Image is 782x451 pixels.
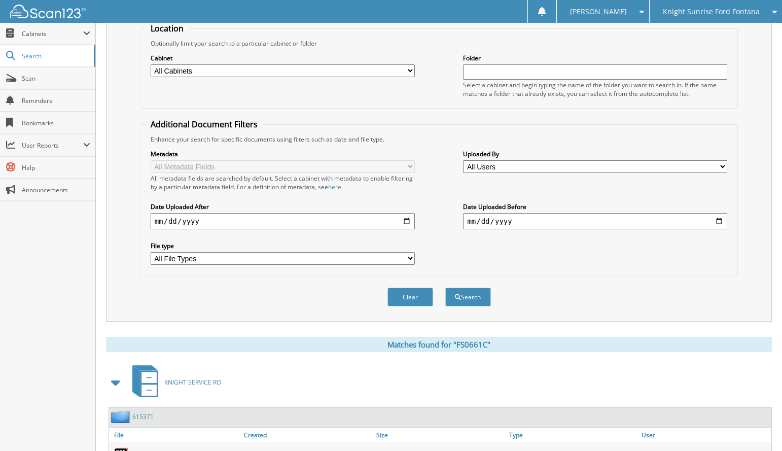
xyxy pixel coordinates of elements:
span: KNIGHT SERVICE RO [164,378,221,387]
span: User Reports [22,141,83,150]
a: Created [241,428,374,442]
span: Search [22,52,89,60]
label: Date Uploaded Before [463,202,727,211]
img: folder2.png [111,410,132,423]
legend: Additional Document Filters [146,119,263,130]
label: Folder [463,54,727,62]
input: end [463,213,727,229]
span: [PERSON_NAME] [570,9,627,15]
a: Size [374,428,506,442]
span: Bookmarks [22,119,90,127]
span: Help [22,163,90,172]
a: User [639,428,771,442]
button: Clear [387,288,433,306]
a: 615371 [132,412,154,421]
a: KNIGHT SERVICE RO [126,362,221,402]
img: scan123-logo-white.svg [10,5,86,18]
label: Cabinet [151,54,415,62]
span: Scan [22,74,90,83]
button: Search [445,288,491,306]
span: Announcements [22,186,90,194]
input: start [151,213,415,229]
span: Reminders [22,96,90,105]
div: Select a cabinet and begin typing the name of the folder you want to search in. If the name match... [463,81,727,98]
a: File [109,428,241,442]
div: Enhance your search for specific documents using filters such as date and file type. [146,135,733,144]
a: Type [507,428,639,442]
label: Date Uploaded After [151,202,415,211]
label: Uploaded By [463,150,727,158]
iframe: Chat Widget [731,402,782,451]
div: Matches found for "FS0661C" [106,337,772,352]
label: File type [151,241,415,250]
a: here [328,183,341,191]
div: All metadata fields are searched by default. Select a cabinet with metadata to enable filtering b... [151,174,415,191]
span: Cabinets [22,29,83,38]
div: Optionally limit your search to a particular cabinet or folder [146,39,733,48]
span: Knight Sunrise Ford Fontana [663,9,760,15]
label: Metadata [151,150,415,158]
legend: Location [146,23,189,34]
